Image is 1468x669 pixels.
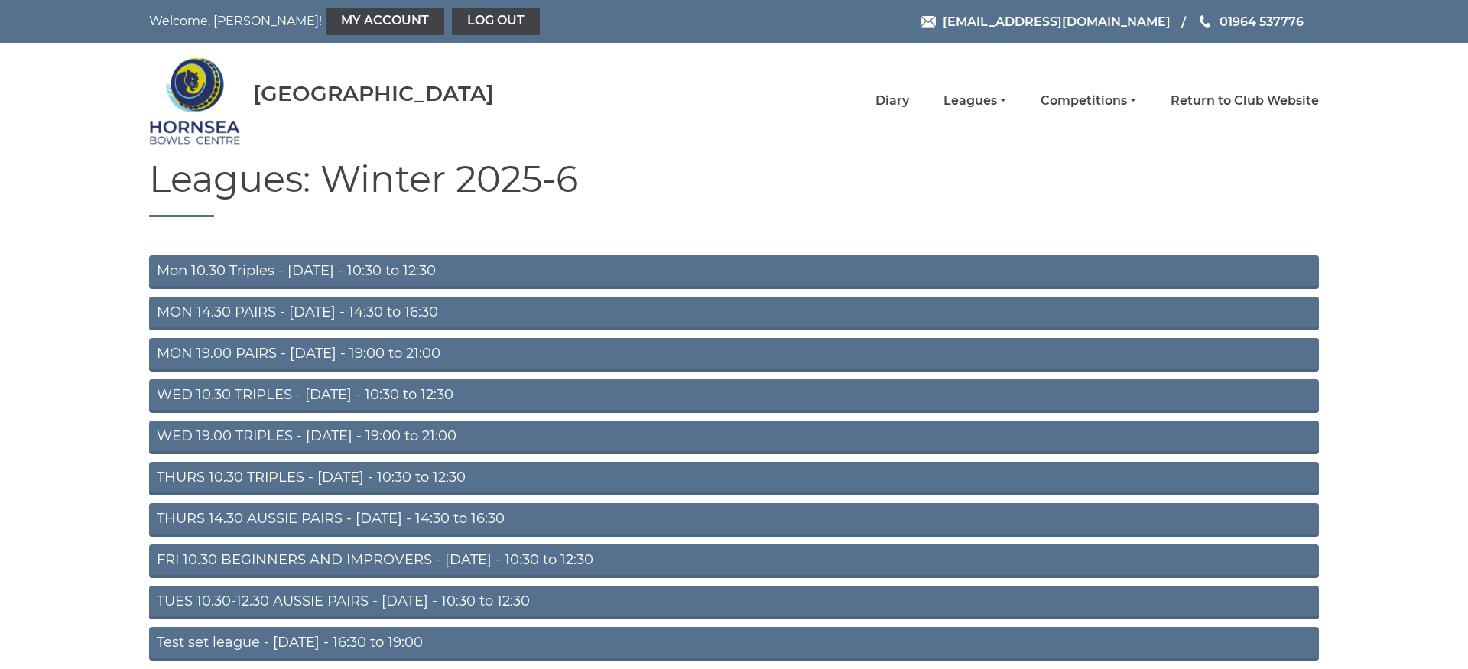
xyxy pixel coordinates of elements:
span: 01964 537776 [1220,14,1304,28]
a: TUES 10.30-12.30 AUSSIE PAIRS - [DATE] - 10:30 to 12:30 [149,586,1319,619]
a: MON 19.00 PAIRS - [DATE] - 19:00 to 21:00 [149,338,1319,372]
nav: Welcome, [PERSON_NAME]! [149,8,623,35]
div: [GEOGRAPHIC_DATA] [253,82,494,106]
h1: Leagues: Winter 2025-6 [149,159,1319,217]
a: Mon 10.30 Triples - [DATE] - 10:30 to 12:30 [149,255,1319,289]
a: Phone us 01964 537776 [1197,12,1304,31]
span: [EMAIL_ADDRESS][DOMAIN_NAME] [943,14,1171,28]
img: Phone us [1200,15,1210,28]
a: Leagues [943,93,1006,109]
img: Hornsea Bowls Centre [149,47,241,154]
a: FRI 10.30 BEGINNERS AND IMPROVERS - [DATE] - 10:30 to 12:30 [149,544,1319,578]
a: Test set league - [DATE] - 16:30 to 19:00 [149,627,1319,661]
a: Return to Club Website [1171,93,1319,109]
a: MON 14.30 PAIRS - [DATE] - 14:30 to 16:30 [149,297,1319,330]
a: My Account [326,8,444,35]
a: WED 10.30 TRIPLES - [DATE] - 10:30 to 12:30 [149,379,1319,413]
a: Log out [452,8,540,35]
img: Email [921,16,936,28]
a: THURS 10.30 TRIPLES - [DATE] - 10:30 to 12:30 [149,462,1319,495]
a: THURS 14.30 AUSSIE PAIRS - [DATE] - 14:30 to 16:30 [149,503,1319,537]
a: Competitions [1041,93,1136,109]
a: Diary [875,93,909,109]
a: Email [EMAIL_ADDRESS][DOMAIN_NAME] [921,12,1171,31]
a: WED 19.00 TRIPLES - [DATE] - 19:00 to 21:00 [149,421,1319,454]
